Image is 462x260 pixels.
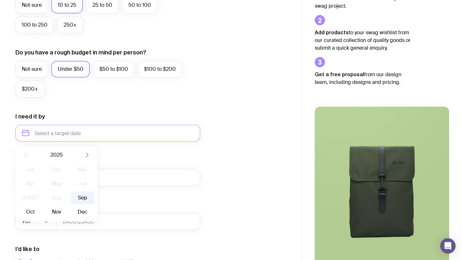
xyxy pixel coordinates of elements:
button: May [45,177,68,190]
strong: Add products [315,29,349,35]
p: to your swag wishlist from our curated collection of quality goods or submit a quick general enqu... [315,28,411,52]
button: Jun [71,177,94,190]
strong: Get a free proposal [315,71,364,77]
button: Sep [71,191,94,204]
input: 0400123456 [56,213,200,230]
button: Feb [45,163,68,176]
button: Dec [71,206,94,218]
div: Open Intercom Messenger [440,238,456,254]
span: +61 [22,213,32,230]
input: you@email.com [15,169,200,186]
label: I’d like to [15,245,39,253]
button: Aug [45,191,68,204]
label: $100 to $200 [138,61,182,77]
input: Select a target date [15,125,200,142]
label: Under $50 [51,61,90,77]
span: 2025 [50,151,63,159]
input: Search for option [32,213,42,230]
label: $200+ [15,81,45,97]
button: Nov [45,206,68,218]
label: 100 to 250 [15,17,54,33]
button: Apr [19,177,42,190]
button: [DATE] [19,191,42,204]
label: $50 to $100 [93,61,134,77]
button: Jan [19,163,42,176]
label: 250+ [57,17,83,33]
p: from our design team, including designs and pricing. [315,70,411,86]
div: Search for option [15,213,56,230]
label: Do you have a rough budget in mind per person? [15,49,146,56]
button: Oct [19,206,42,218]
label: I need it by [15,113,45,120]
label: Not sure [15,61,48,77]
button: Mar [71,163,94,176]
